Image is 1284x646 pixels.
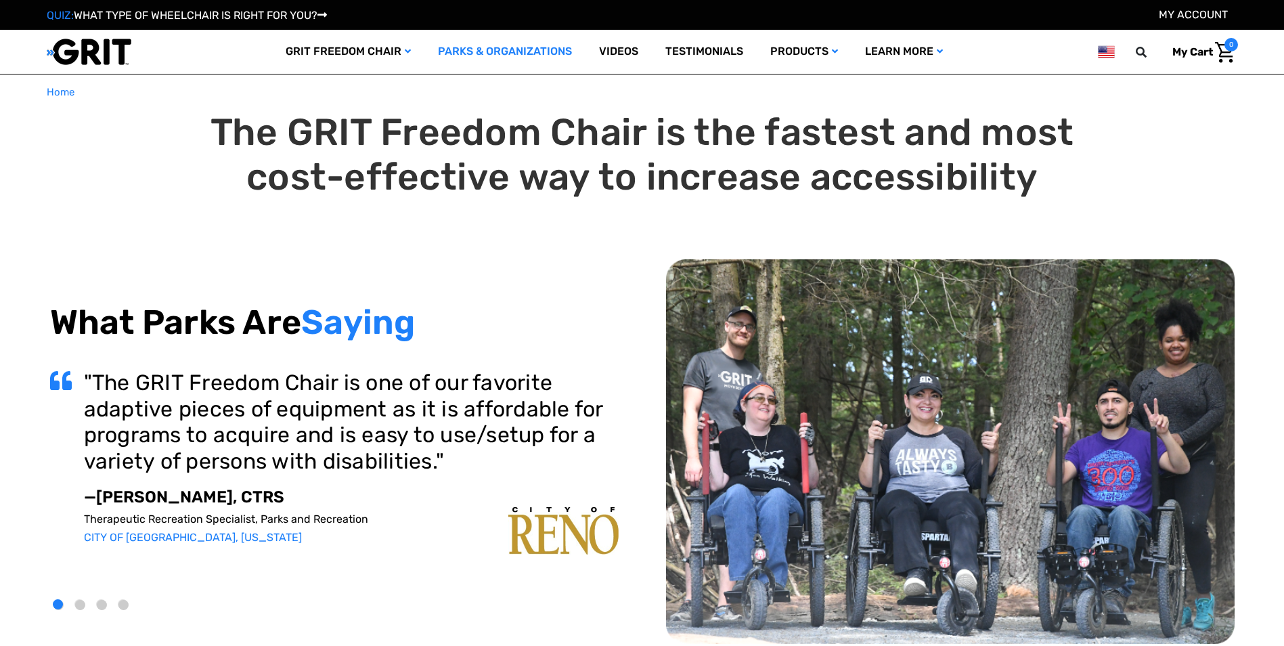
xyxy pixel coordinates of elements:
[757,30,851,74] a: Products
[1162,38,1238,66] a: Cart with 0 items
[84,488,619,507] p: —[PERSON_NAME], CTRS
[301,302,416,343] span: Saying
[652,30,757,74] a: Testimonials
[84,370,619,474] h3: "The GRIT Freedom Chair is one of our favorite adaptive pieces of equipment as it is affordable f...
[1172,45,1213,58] span: My Cart
[1098,43,1114,60] img: us.png
[47,86,74,98] span: Home
[118,600,129,610] button: 4 of 4
[851,30,956,74] a: Learn More
[1224,38,1238,51] span: 0
[50,110,1235,200] h1: The GRIT Freedom Chair is the fastest and most cost-effective way to increase accessibility
[50,302,619,343] h2: What Parks Are
[97,600,107,610] button: 3 of 4
[508,507,619,555] img: carousel-img1.png
[1142,38,1162,66] input: Search
[47,9,327,22] a: QUIZ:WHAT TYPE OF WHEELCHAIR IS RIGHT FOR YOU?
[272,30,424,74] a: GRIT Freedom Chair
[47,9,74,22] span: QUIZ:
[84,531,619,544] p: CITY OF [GEOGRAPHIC_DATA], [US_STATE]
[47,85,74,100] a: Home
[53,600,64,610] button: 1 of 4
[1215,42,1235,63] img: Cart
[84,513,619,525] p: Therapeutic Recreation Specialist, Parks and Recreation
[75,600,85,610] button: 2 of 4
[1159,8,1228,21] a: Account
[666,259,1235,645] img: top-carousel.png
[47,85,1238,100] nav: Breadcrumb
[47,38,131,66] img: GRIT All-Terrain Wheelchair and Mobility Equipment
[424,30,585,74] a: Parks & Organizations
[585,30,652,74] a: Videos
